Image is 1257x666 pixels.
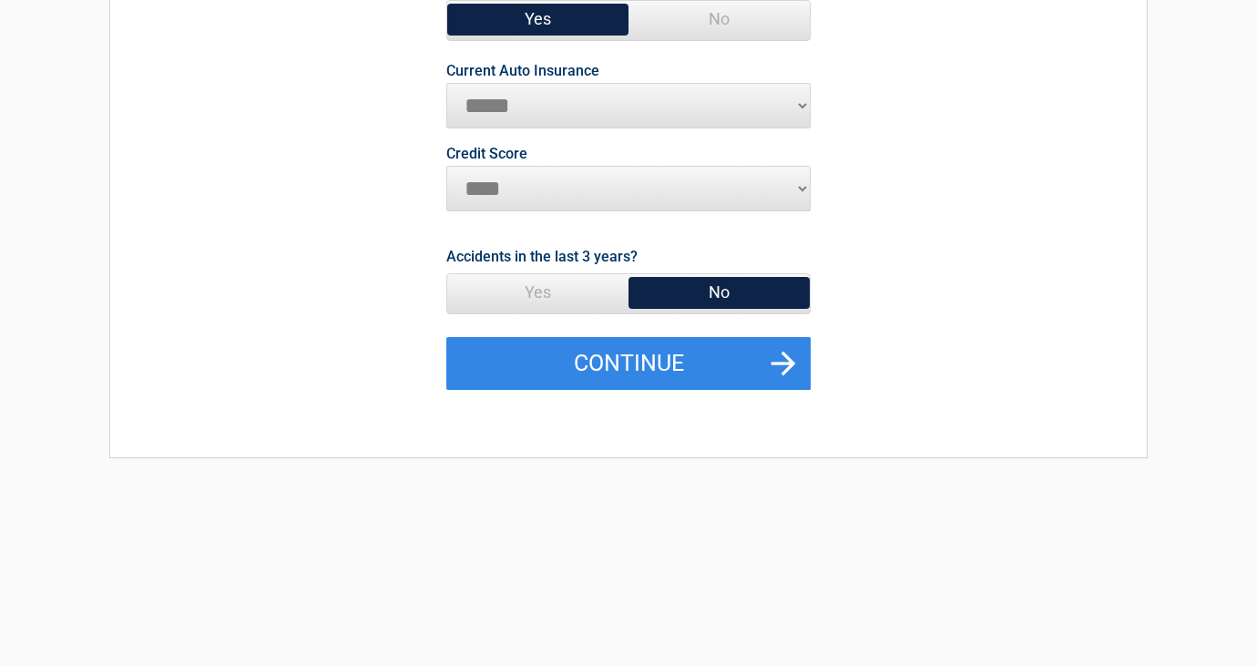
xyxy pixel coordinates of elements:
span: No [628,274,810,311]
span: Yes [447,1,628,37]
label: Credit Score [446,147,527,161]
label: Accidents in the last 3 years? [446,244,638,269]
button: Continue [446,337,811,390]
span: Yes [447,274,628,311]
span: No [628,1,810,37]
label: Current Auto Insurance [446,64,599,78]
